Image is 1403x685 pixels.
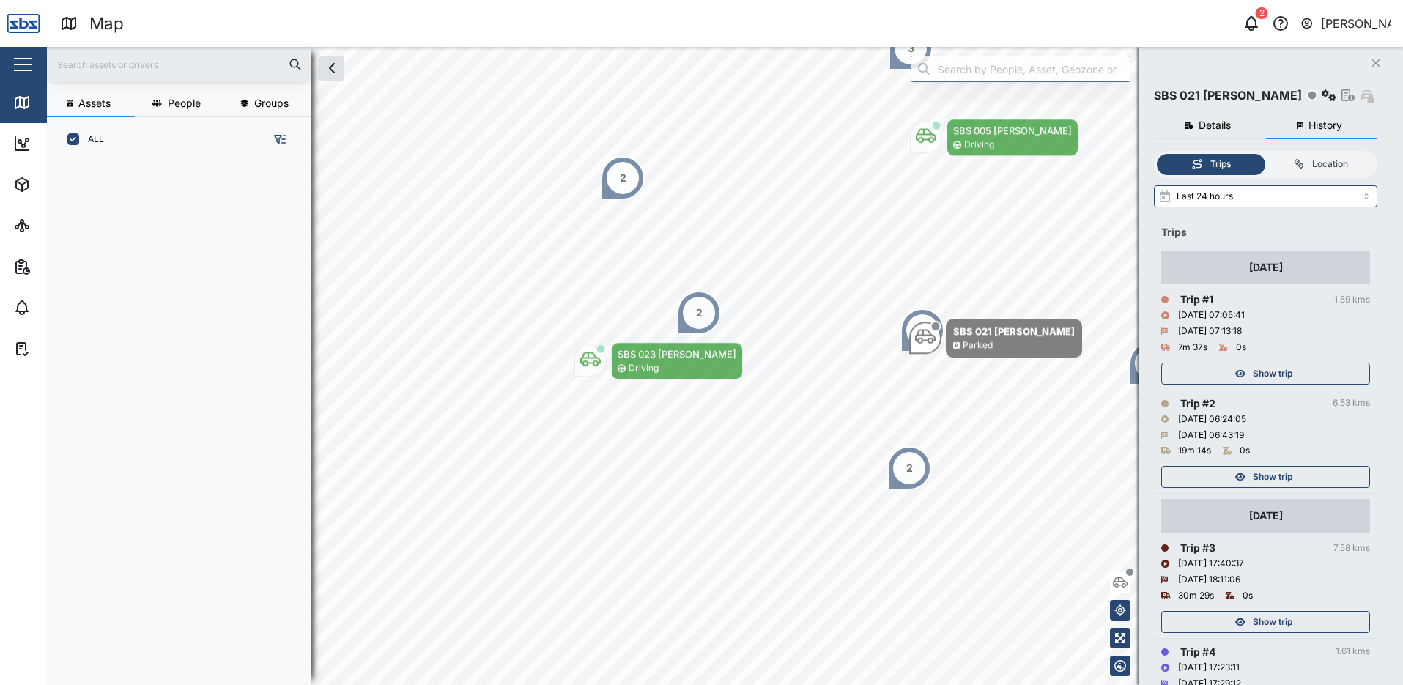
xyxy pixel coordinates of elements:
div: [DATE] 06:43:19 [1178,429,1244,443]
div: Map [89,11,124,37]
div: Trips [1161,224,1370,240]
button: Show trip [1161,466,1370,488]
div: 6.53 kms [1333,396,1370,410]
div: [DATE] [1249,508,1283,524]
img: Main Logo [7,7,40,40]
div: 2 [696,305,703,321]
span: Show trip [1253,612,1292,632]
div: [DATE] 07:13:18 [1178,325,1242,338]
span: Groups [254,98,289,108]
div: Map marker [601,156,645,200]
div: Trip # 1 [1180,292,1213,308]
div: 0s [1243,589,1253,603]
div: Trip # 3 [1180,540,1215,556]
div: Parked [963,338,993,352]
div: SBS 005 [PERSON_NAME] [953,123,1072,138]
canvas: Map [47,47,1403,685]
span: Details [1199,120,1231,130]
div: 30m 29s [1178,589,1214,603]
div: Map [38,95,71,111]
div: 7m 37s [1178,341,1207,355]
div: Dashboard [38,136,104,152]
div: Map marker [909,319,1082,358]
div: 3 [908,40,914,56]
button: Show trip [1161,611,1370,633]
div: Tasks [38,341,78,357]
div: Map marker [910,119,1078,156]
div: [DATE] [1249,259,1283,275]
div: Reports [38,259,88,275]
button: Show trip [1161,363,1370,385]
div: Map marker [1129,341,1173,385]
div: Map marker [900,308,944,352]
div: Driving [629,361,659,375]
div: Map marker [889,26,933,70]
div: [DATE] 06:24:05 [1178,412,1246,426]
div: 0s [1236,341,1246,355]
div: Sites [38,218,73,234]
div: Driving [964,138,994,152]
div: 2 [620,170,626,186]
button: [PERSON_NAME] [1300,13,1391,34]
div: 2 [906,460,913,476]
div: 2 [1256,7,1268,19]
div: [DATE] 18:11:06 [1178,573,1240,587]
div: Trip # 4 [1180,644,1215,660]
input: Search assets or drivers [56,53,302,75]
div: Map marker [887,446,931,490]
span: Show trip [1253,467,1292,487]
div: SBS 021 [PERSON_NAME] [1154,86,1302,105]
div: Map marker [574,342,743,379]
div: [DATE] 17:40:37 [1178,557,1244,571]
span: People [168,98,201,108]
div: 1.61 kms [1336,645,1370,659]
div: Trips [1210,158,1231,171]
div: 1.59 kms [1334,293,1370,307]
div: Location [1312,158,1348,171]
label: ALL [79,133,104,145]
input: Select range [1154,185,1377,207]
input: Search by People, Asset, Geozone or Place [911,56,1130,82]
span: History [1308,120,1342,130]
div: Alarms [38,300,84,316]
div: Trip # 2 [1180,396,1215,412]
div: Assets [38,177,84,193]
div: SBS 023 [PERSON_NAME] [618,347,736,361]
div: [PERSON_NAME] [1321,15,1391,33]
span: Assets [78,98,111,108]
div: 7.58 kms [1333,541,1370,555]
div: 0s [1240,444,1250,458]
div: [DATE] 17:23:11 [1178,661,1240,675]
div: 19m 14s [1178,444,1211,458]
div: SBS 021 [PERSON_NAME] [953,324,1075,338]
span: Show trip [1253,363,1292,384]
div: Map marker [677,291,721,335]
div: [DATE] 07:05:41 [1178,308,1245,322]
div: grid [59,157,310,673]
